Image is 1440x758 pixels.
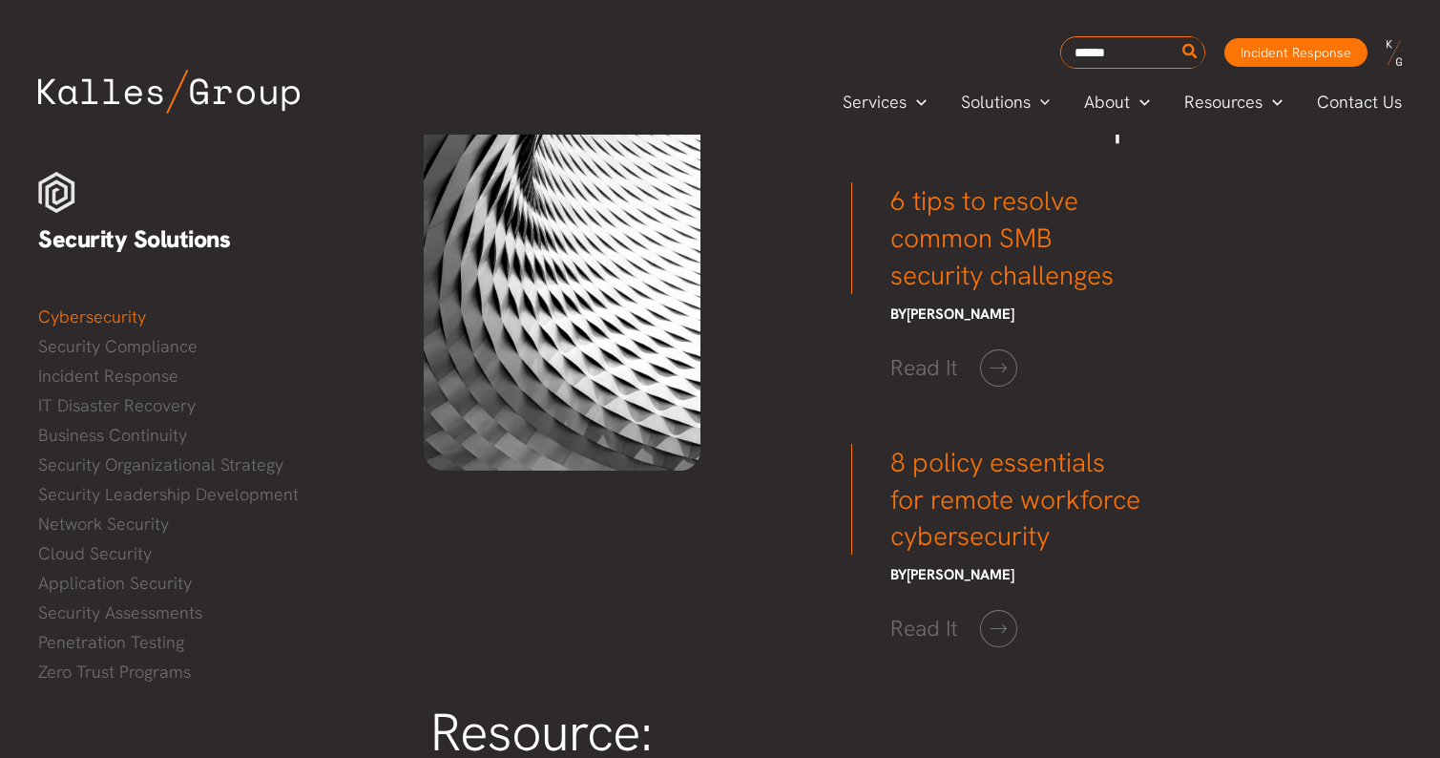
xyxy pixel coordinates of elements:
[880,610,1017,647] a: Read It
[38,391,386,420] a: IT Disaster Recovery
[38,421,386,450] a: Business Continuity
[1067,88,1167,116] a: AboutMenu Toggle
[851,566,1166,584] h6: By
[907,305,1014,324] span: [PERSON_NAME]
[1184,88,1263,116] span: Resources
[851,305,1166,324] h6: By
[851,182,1166,294] h3: 6 tips to resolve common SMB security challenges
[38,223,230,255] span: Security Solutions
[38,172,75,214] img: Security white
[424,87,701,470] img: df415a9a6ef55346115314b1a72f8c95
[38,539,386,568] a: Cloud Security
[825,88,944,116] a: ServicesMenu Toggle
[944,88,1068,116] a: SolutionsMenu Toggle
[38,451,386,479] a: Security Organizational Strategy
[38,303,386,331] a: Cybersecurity
[880,349,1017,387] a: Read It
[961,88,1031,116] span: Solutions
[38,628,386,657] a: Penetration Testing
[907,88,927,116] span: Menu Toggle
[38,303,386,686] nav: Menu
[1263,88,1283,116] span: Menu Toggle
[1317,88,1402,116] span: Contact Us
[38,480,386,509] a: Security Leadership Development
[38,332,386,361] a: Security Compliance
[38,70,300,114] img: Kalles Group
[825,86,1421,117] nav: Primary Site Navigation
[1084,88,1130,116] span: About
[38,362,386,390] a: Incident Response
[843,88,907,116] span: Services
[1179,37,1202,68] button: Search
[907,565,1014,584] span: [PERSON_NAME]
[1130,88,1150,116] span: Menu Toggle
[1224,38,1367,67] a: Incident Response
[38,599,386,627] a: Security Assessments
[38,569,386,598] a: Application Security
[38,658,386,686] a: Zero Trust Programs
[38,510,386,538] a: Network Security
[851,444,1166,556] h3: 8 policy essentials for remote workforce cybersecurity
[1031,88,1051,116] span: Menu Toggle
[1167,88,1300,116] a: ResourcesMenu Toggle
[1300,88,1421,116] a: Contact Us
